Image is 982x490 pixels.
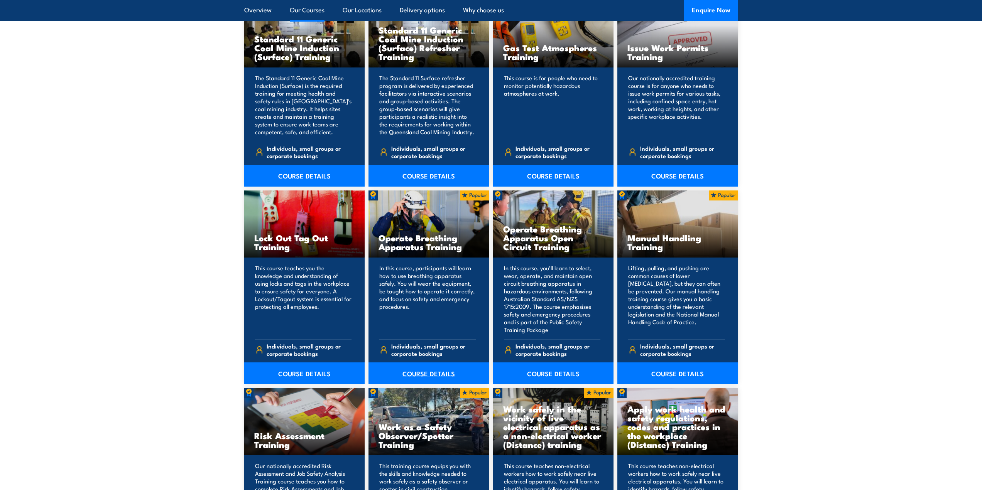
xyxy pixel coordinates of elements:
[244,165,365,187] a: COURSE DETAILS
[503,404,604,449] h3: Work safely in the vicinity of live electrical apparatus as a non-electrical worker (Distance) tr...
[391,342,476,357] span: Individuals, small groups or corporate bookings
[254,233,355,251] h3: Lock Out Tag Out Training
[516,342,600,357] span: Individuals, small groups or corporate bookings
[368,165,489,187] a: COURSE DETAILS
[504,264,601,333] p: In this course, you'll learn to select, wear, operate, and maintain open circuit breathing appara...
[628,74,725,136] p: Our nationally accredited training course is for anyone who needs to issue work permits for vario...
[516,145,600,159] span: Individuals, small groups or corporate bookings
[267,145,352,159] span: Individuals, small groups or corporate bookings
[379,233,479,251] h3: Operate Breathing Apparatus Training
[628,264,725,333] p: Lifting, pulling, and pushing are common causes of lower [MEDICAL_DATA], but they can often be pr...
[255,74,352,136] p: The Standard 11 Generic Coal Mine Induction (Surface) is the required training for meeting health...
[267,342,352,357] span: Individuals, small groups or corporate bookings
[503,43,604,61] h3: Gas Test Atmospheres Training
[254,431,355,449] h3: Risk Assessment Training
[391,145,476,159] span: Individuals, small groups or corporate bookings
[379,74,476,136] p: The Standard 11 Surface refresher program is delivered by experienced facilitators via interactiv...
[368,362,489,384] a: COURSE DETAILS
[244,362,365,384] a: COURSE DETAILS
[255,264,352,333] p: This course teaches you the knowledge and understanding of using locks and tags in the workplace ...
[254,34,355,61] h3: Standard 11 Generic Coal Mine Induction (Surface) Training
[627,233,728,251] h3: Manual Handling Training
[379,25,479,61] h3: Standard 11 Generic Coal Mine Induction (Surface) Refresher Training
[640,342,725,357] span: Individuals, small groups or corporate bookings
[627,404,728,449] h3: Apply work health and safety regulations, codes and practices in the workplace (Distance) Training
[379,264,476,333] p: In this course, participants will learn how to use breathing apparatus safely. You will wear the ...
[627,43,728,61] h3: Issue Work Permits Training
[493,165,614,187] a: COURSE DETAILS
[493,362,614,384] a: COURSE DETAILS
[504,74,601,136] p: This course is for people who need to monitor potentially hazardous atmospheres at work.
[617,362,738,384] a: COURSE DETAILS
[640,145,725,159] span: Individuals, small groups or corporate bookings
[503,224,604,251] h3: Operate Breathing Apparatus Open Circuit Training
[617,165,738,187] a: COURSE DETAILS
[379,422,479,449] h3: Work as a Safety Observer/Spotter Training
